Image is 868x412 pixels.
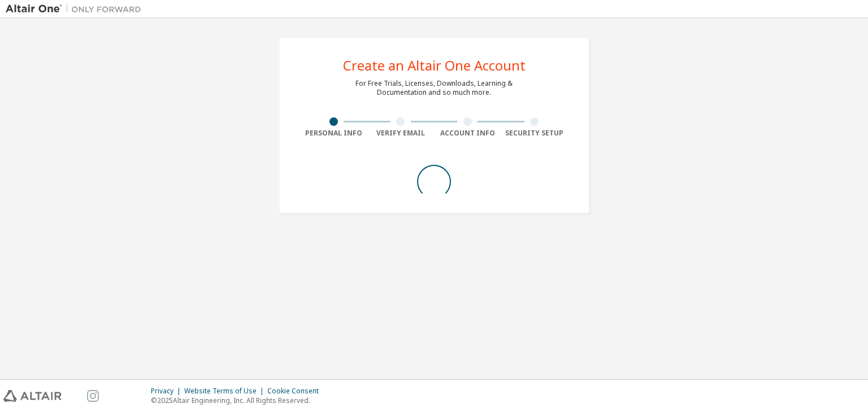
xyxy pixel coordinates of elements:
[343,59,526,72] div: Create an Altair One Account
[151,396,325,405] p: © 2025 Altair Engineering, Inc. All Rights Reserved.
[151,387,184,396] div: Privacy
[300,129,367,138] div: Personal Info
[87,390,99,402] img: instagram.svg
[3,390,62,402] img: altair_logo.svg
[6,3,147,15] img: Altair One
[367,129,435,138] div: Verify Email
[501,129,568,138] div: Security Setup
[267,387,325,396] div: Cookie Consent
[355,79,513,97] div: For Free Trials, Licenses, Downloads, Learning & Documentation and so much more.
[434,129,501,138] div: Account Info
[184,387,267,396] div: Website Terms of Use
